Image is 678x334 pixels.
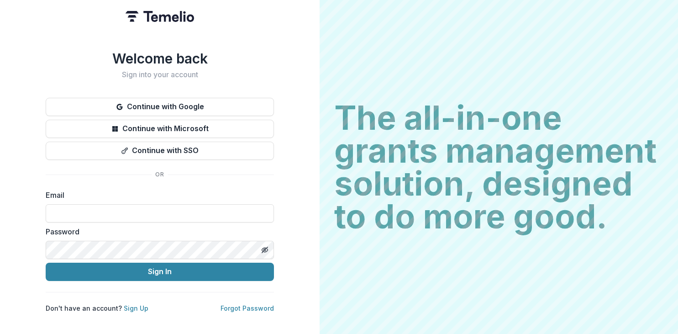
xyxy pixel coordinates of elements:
[46,263,274,281] button: Sign In
[221,304,274,312] a: Forgot Password
[126,11,194,22] img: Temelio
[46,142,274,160] button: Continue with SSO
[46,50,274,67] h1: Welcome back
[46,190,268,201] label: Email
[46,303,148,313] p: Don't have an account?
[46,70,274,79] h2: Sign into your account
[46,120,274,138] button: Continue with Microsoft
[46,98,274,116] button: Continue with Google
[46,226,268,237] label: Password
[124,304,148,312] a: Sign Up
[258,243,272,257] button: Toggle password visibility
